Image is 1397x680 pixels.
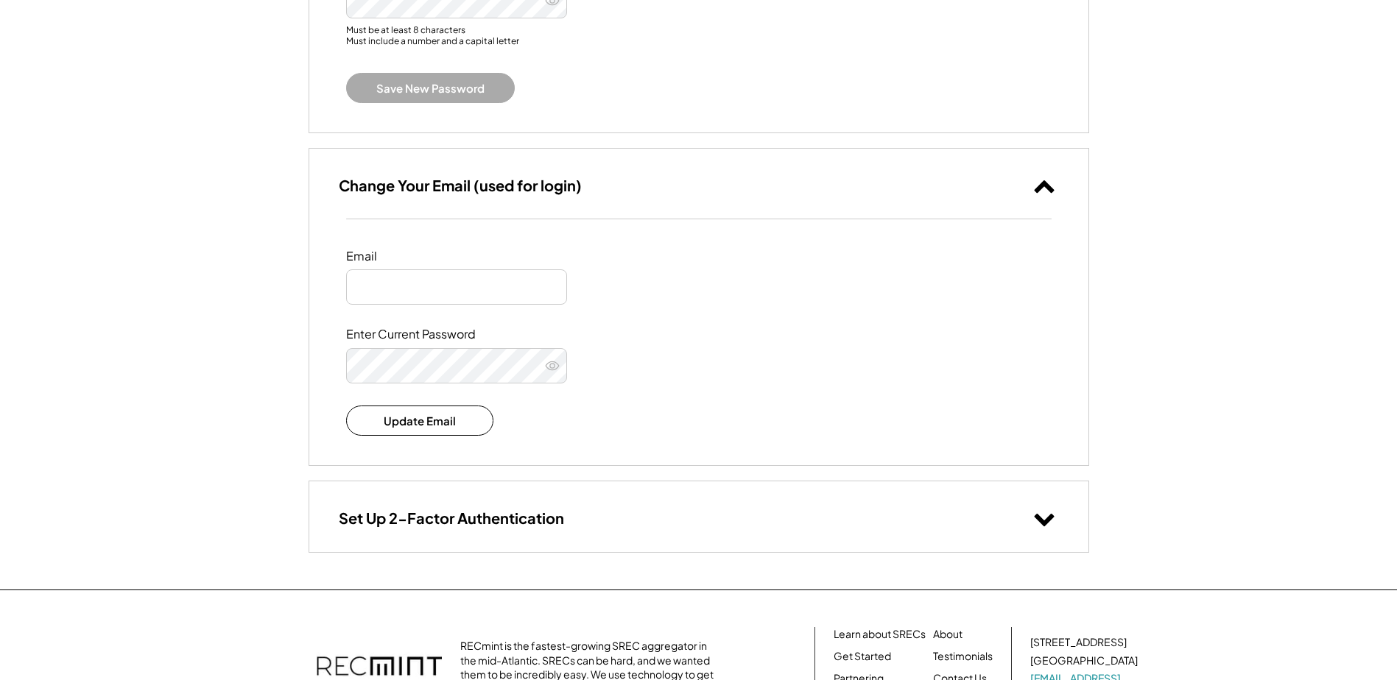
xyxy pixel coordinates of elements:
h3: Change Your Email (used for login) [339,176,582,195]
div: Enter Current Password [346,327,493,342]
div: Email [346,249,493,264]
button: Update Email [346,405,493,436]
div: [STREET_ADDRESS] [1030,635,1127,650]
button: Save New Password [346,73,515,103]
a: About [933,627,963,642]
div: [GEOGRAPHIC_DATA] [1030,654,1138,668]
a: Get Started [834,649,891,664]
div: Must be at least 8 characters Must include a number and a capital letter [346,24,1052,51]
a: Learn about SRECs [834,627,926,642]
a: Testimonials [933,649,993,664]
h3: Set Up 2-Factor Authentication [339,509,564,528]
